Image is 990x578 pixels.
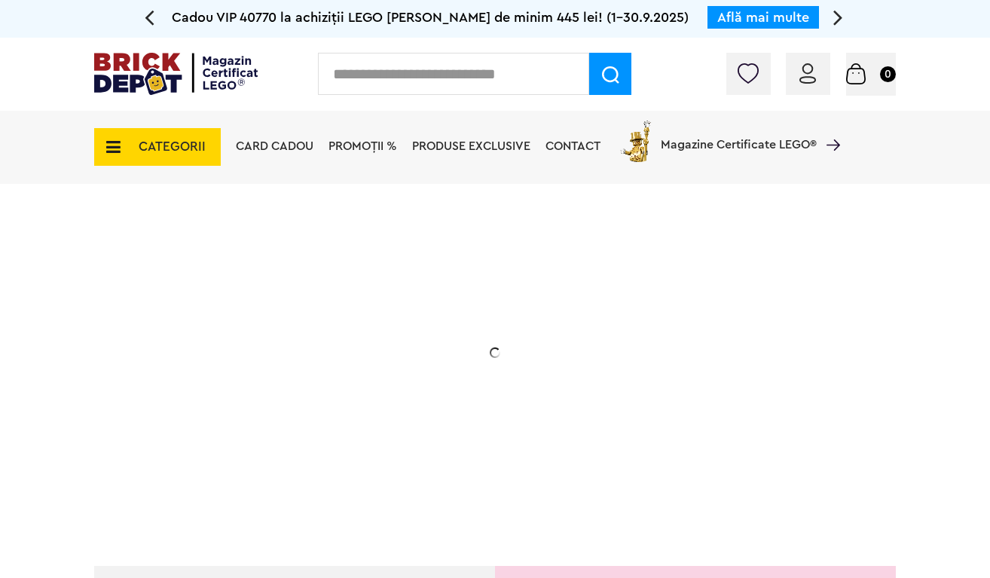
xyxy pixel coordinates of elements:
[201,335,503,399] h2: La două seturi LEGO de adulți achiziționate din selecție! În perioada 12 - [DATE]!
[201,433,503,451] div: Explorează
[328,140,397,152] a: PROMOȚII %
[172,11,689,24] span: Cadou VIP 40770 la achiziții LEGO [PERSON_NAME] de minim 445 lei! (1-30.9.2025)
[201,266,503,320] h1: 20% Reducere!
[880,66,896,82] small: 0
[717,11,809,24] a: Află mai multe
[236,140,313,152] a: Card Cadou
[661,118,817,152] span: Magazine Certificate LEGO®
[545,140,600,152] a: Contact
[412,140,530,152] a: Produse exclusive
[139,140,206,153] span: CATEGORII
[817,120,840,132] a: Magazine Certificate LEGO®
